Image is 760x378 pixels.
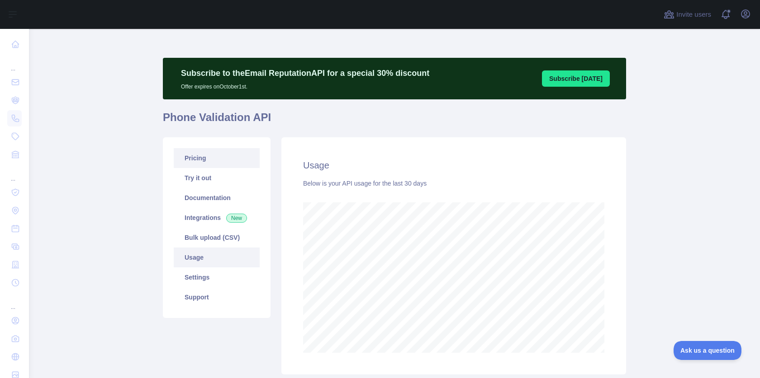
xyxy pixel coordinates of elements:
[181,79,429,90] p: Offer expires on October 1st.
[174,188,260,208] a: Documentation
[163,110,626,132] h1: Phone Validation API
[7,54,22,72] div: ...
[174,287,260,307] a: Support
[7,164,22,182] div: ...
[181,67,429,79] p: Subscribe to the Email Reputation API for a special 30 % discount
[174,228,260,247] a: Bulk upload (CSV)
[226,214,247,223] span: New
[7,293,22,311] div: ...
[174,247,260,267] a: Usage
[542,70,610,87] button: Subscribe [DATE]
[662,7,713,22] button: Invite users
[174,168,260,188] a: Try it out
[174,267,260,287] a: Settings
[676,9,711,20] span: Invite users
[674,341,742,360] iframe: Toggle Customer Support
[174,208,260,228] a: Integrations New
[303,159,604,172] h2: Usage
[174,148,260,168] a: Pricing
[303,179,604,188] div: Below is your API usage for the last 30 days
